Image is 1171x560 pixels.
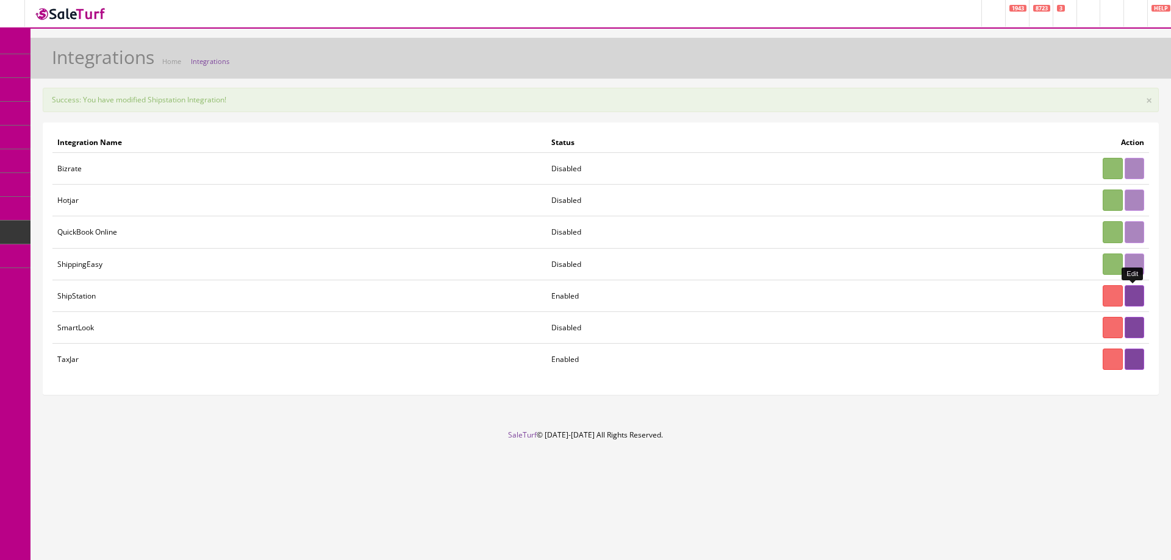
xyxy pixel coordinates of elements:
td: Enabled [546,343,810,375]
div: Edit [1122,268,1143,280]
a: Home [162,57,181,66]
span: 8723 [1033,5,1050,12]
td: Disabled [546,248,810,280]
a: Integrations [191,57,229,66]
td: Status [546,132,810,153]
div: Success: You have modified Shipstation Integration! [43,88,1159,112]
td: Hotjar [52,185,546,216]
button: × [1146,94,1152,105]
td: Disabled [546,153,810,185]
td: Action [810,132,1149,153]
span: 3 [1057,5,1065,12]
td: Integration Name [52,132,546,153]
a: SaleTurf [508,430,537,440]
td: Bizrate [52,153,546,185]
td: ShipStation [52,280,546,311]
img: SaleTurf [34,5,107,22]
td: Disabled [546,185,810,216]
td: SmartLook [52,311,546,343]
td: TaxJar [52,343,546,375]
td: Enabled [546,280,810,311]
td: ShippingEasy [52,248,546,280]
span: 1943 [1009,5,1026,12]
td: Disabled [546,216,810,248]
td: QuickBook Online [52,216,546,248]
h1: Integrations [52,47,154,67]
span: HELP [1151,5,1170,12]
td: Disabled [546,311,810,343]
